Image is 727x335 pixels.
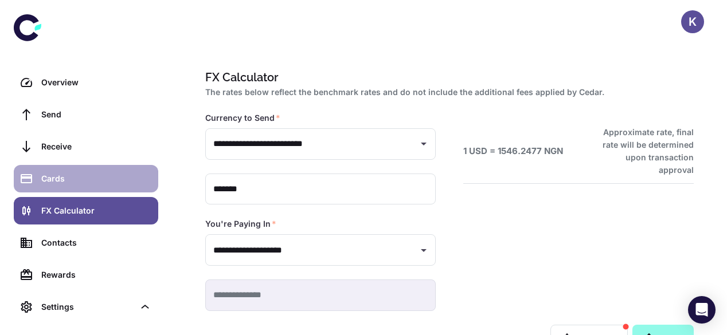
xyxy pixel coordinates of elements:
div: Cards [41,172,151,185]
div: Receive [41,140,151,153]
div: Open Intercom Messenger [688,296,716,324]
h6: 1 USD = 1546.2477 NGN [463,145,563,158]
button: Open [416,136,432,152]
div: Settings [14,293,158,321]
a: Overview [14,69,158,96]
a: Receive [14,133,158,160]
a: FX Calculator [14,197,158,224]
div: FX Calculator [41,204,151,217]
a: Rewards [14,261,158,289]
div: Settings [41,301,134,313]
label: Currency to Send [205,112,280,124]
a: Cards [14,165,158,192]
a: Send [14,101,158,128]
button: Open [416,242,432,258]
button: K [681,10,704,33]
a: Contacts [14,229,158,257]
h1: FX Calculator [205,69,689,86]
div: Rewards [41,269,151,281]
div: Overview [41,76,151,89]
label: You're Paying In [205,218,276,230]
div: Contacts [41,237,151,249]
h6: Approximate rate, final rate will be determined upon transaction approval [590,126,694,176]
div: Send [41,108,151,121]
